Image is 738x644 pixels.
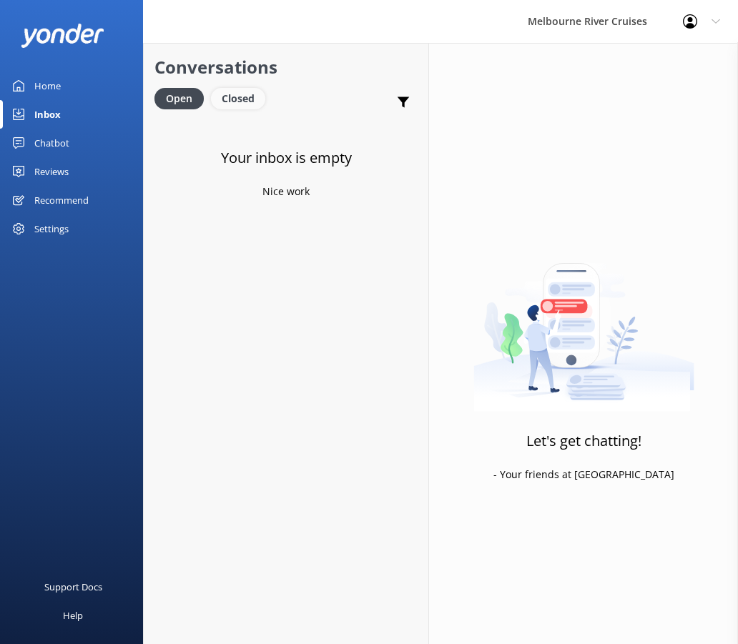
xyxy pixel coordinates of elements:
p: - Your friends at [GEOGRAPHIC_DATA] [493,467,674,482]
div: Help [63,601,83,630]
img: artwork of a man stealing a conversation from at giant smartphone [473,233,694,412]
img: yonder-white-logo.png [21,24,104,47]
div: Support Docs [44,573,102,601]
div: Recommend [34,186,89,214]
div: Chatbot [34,129,69,157]
div: Inbox [34,100,61,129]
h3: Let's get chatting! [526,430,641,452]
a: Open [154,90,211,106]
p: Nice work [262,184,310,199]
div: Settings [34,214,69,243]
h2: Conversations [154,54,418,81]
div: Reviews [34,157,69,186]
div: Open [154,88,204,109]
div: Home [34,71,61,100]
h3: Your inbox is empty [221,147,352,169]
div: Closed [211,88,265,109]
a: Closed [211,90,272,106]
